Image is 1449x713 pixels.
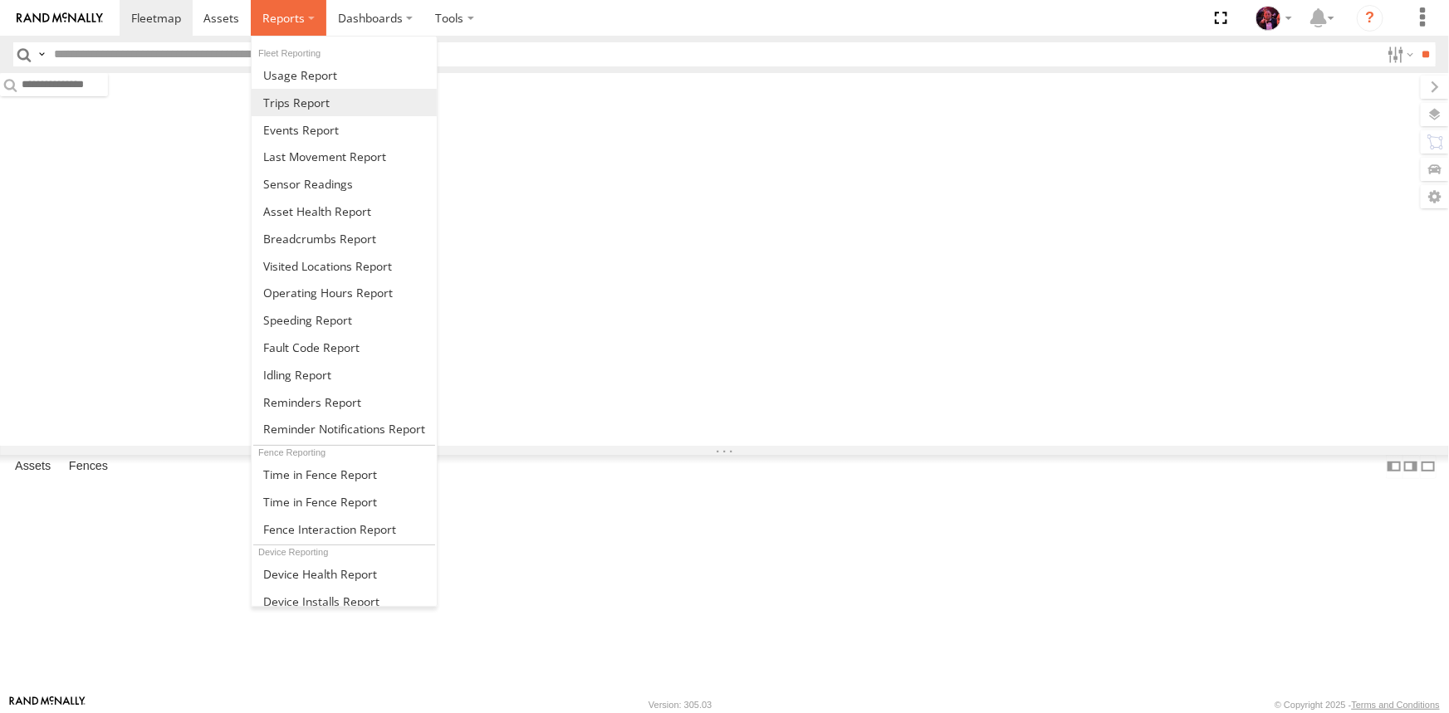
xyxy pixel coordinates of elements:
[7,455,59,478] label: Assets
[1275,700,1440,710] div: © Copyright 2025 -
[252,416,437,443] a: Service Reminder Notifications Report
[252,361,437,388] a: Idling Report
[1421,185,1449,208] label: Map Settings
[252,461,437,488] a: Time in Fences Report
[252,89,437,116] a: Trips Report
[1420,455,1437,479] label: Hide Summary Table
[252,279,437,306] a: Asset Operating Hours Report
[252,560,437,588] a: Device Health Report
[252,143,437,170] a: Last Movement Report
[252,61,437,89] a: Usage Report
[252,588,437,615] a: Device Installs Report
[252,334,437,361] a: Fault Code Report
[649,700,712,710] div: Version: 305.03
[252,488,437,515] a: Time in Fences Report
[1352,700,1440,710] a: Terms and Conditions
[252,388,437,416] a: Reminders Report
[252,515,437,543] a: Fence Interaction Report
[17,12,103,24] img: rand-logo.svg
[252,116,437,144] a: Full Events Report
[252,306,437,334] a: Fleet Speed Report
[1381,42,1417,66] label: Search Filter Options
[252,225,437,252] a: Breadcrumbs Report
[35,42,48,66] label: Search Query
[61,455,116,478] label: Fences
[9,696,86,713] a: Visit our Website
[252,252,437,280] a: Visited Locations Report
[252,170,437,198] a: Sensor Readings
[1386,455,1402,479] label: Dock Summary Table to the Left
[1357,5,1383,32] i: ?
[1250,6,1298,31] div: Jordan Commisso
[1402,455,1419,479] label: Dock Summary Table to the Right
[252,198,437,225] a: Asset Health Report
